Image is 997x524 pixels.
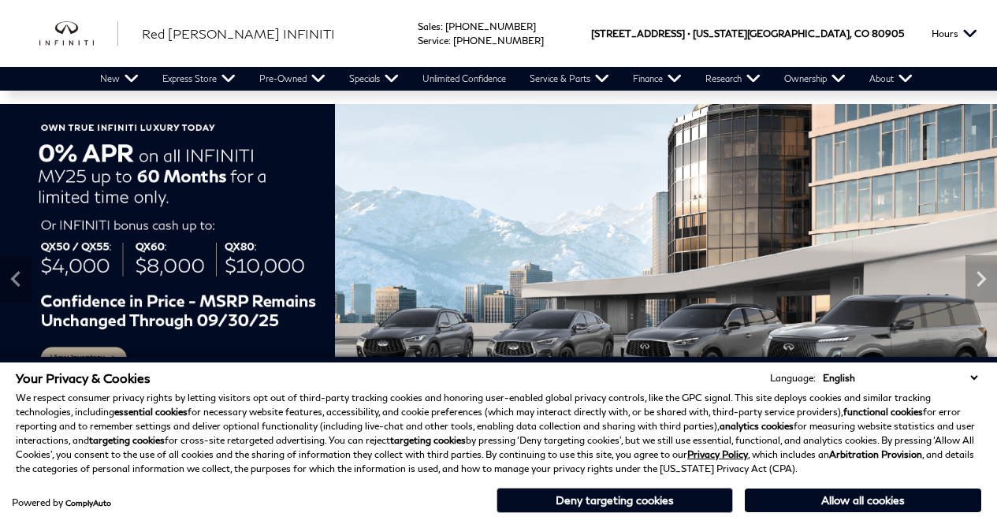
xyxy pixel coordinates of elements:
[114,406,188,418] strong: essential cookies
[453,35,544,46] a: [PHONE_NUMBER]
[772,67,857,91] a: Ownership
[497,488,733,513] button: Deny targeting cookies
[411,67,518,91] a: Unlimited Confidence
[621,67,694,91] a: Finance
[965,255,997,303] div: Next
[720,420,794,432] strong: analytics cookies
[16,391,981,476] p: We respect consumer privacy rights by letting visitors opt out of third-party tracking cookies an...
[142,26,335,41] span: Red [PERSON_NAME] INFINITI
[591,28,904,39] a: [STREET_ADDRESS] • [US_STATE][GEOGRAPHIC_DATA], CO 80905
[745,489,981,512] button: Allow all cookies
[88,67,924,91] nav: Main Navigation
[151,67,247,91] a: Express Store
[518,67,621,91] a: Service & Parts
[843,406,923,418] strong: functional cookies
[12,498,111,507] div: Powered by
[448,35,451,46] span: :
[88,67,151,91] a: New
[819,370,981,385] select: Language Select
[39,21,118,46] img: INFINITI
[418,35,448,46] span: Service
[390,434,466,446] strong: targeting cookies
[441,20,443,32] span: :
[39,21,118,46] a: infiniti
[65,498,111,507] a: ComplyAuto
[857,67,924,91] a: About
[770,373,816,383] div: Language:
[89,434,165,446] strong: targeting cookies
[247,67,337,91] a: Pre-Owned
[418,20,441,32] span: Sales
[694,67,772,91] a: Research
[445,20,536,32] a: [PHONE_NUMBER]
[142,24,335,43] a: Red [PERSON_NAME] INFINITI
[687,448,748,460] a: Privacy Policy
[829,448,922,460] strong: Arbitration Provision
[337,67,411,91] a: Specials
[16,370,151,385] span: Your Privacy & Cookies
